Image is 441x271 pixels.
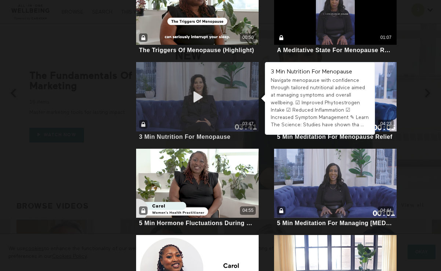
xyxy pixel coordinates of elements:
[136,62,259,141] a: 3 Min Nutrition For Menopause03:473 Min Nutrition For Menopause
[274,149,397,228] a: 5 Min Meditation For Managing Hot Flashes04:445 Min Meditation For Managing [MEDICAL_DATA]
[380,207,391,214] div: 04:44
[139,47,254,54] div: The Triggers Of Menopause (Highlight)
[271,77,369,129] div: Navigate menopause with confidence through tailored nutritional advice aimed at managing symptoms...
[243,207,254,214] div: 04:55
[243,35,254,41] div: 00:50
[243,121,254,127] div: 03:47
[139,220,256,227] div: 5 Min Hormone Fluctuations During Menopause
[380,121,391,127] div: 04:23
[277,220,394,227] div: 5 Min Meditation For Managing [MEDICAL_DATA]
[136,149,259,228] a: 5 Min Hormone Fluctuations During Menopause04:555 Min Hormone Fluctuations During Menopause
[271,69,352,75] strong: 3 Min Nutrition For Menopause
[277,47,394,54] div: A Meditative State For Menopause Relief (Highlight)
[139,133,230,140] div: 3 Min Nutrition For Menopause
[277,133,393,140] div: 5 Min Meditation For Menopause Relief
[380,35,391,41] div: 01:07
